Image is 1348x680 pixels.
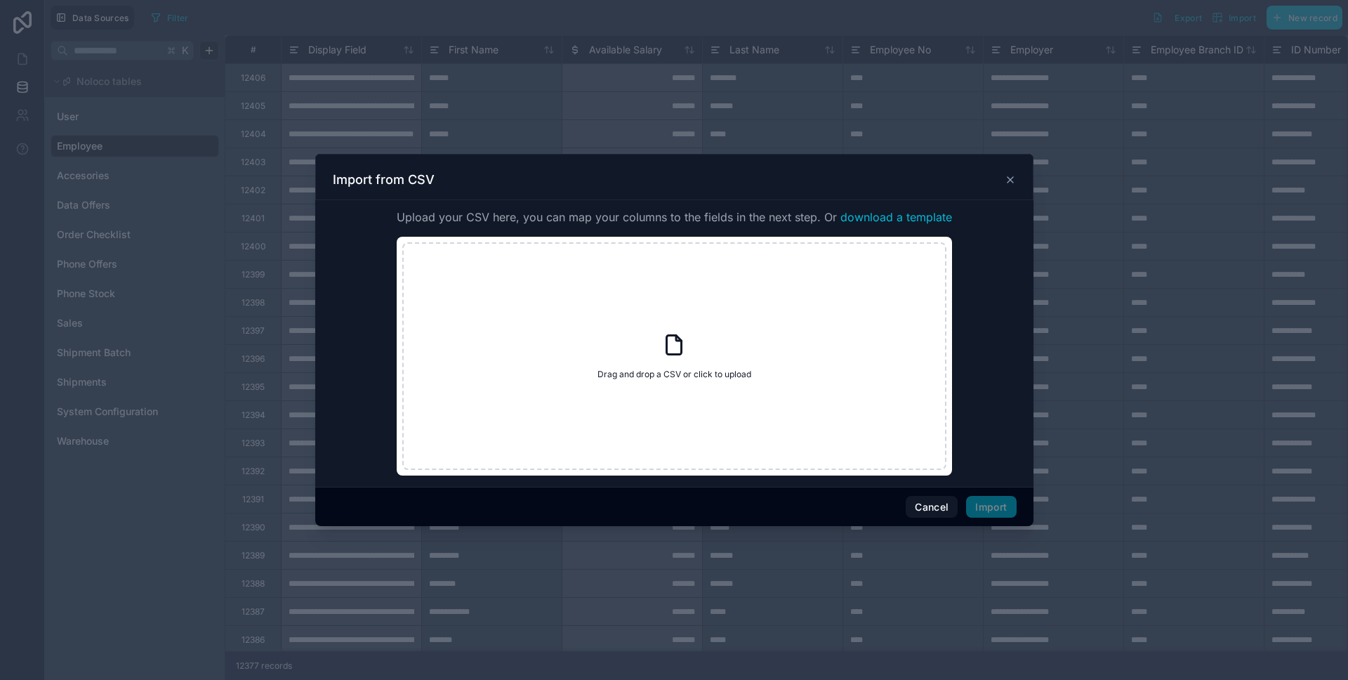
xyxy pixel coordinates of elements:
[840,209,952,225] button: download a template
[597,369,751,380] span: Drag and drop a CSV or click to upload
[397,209,952,225] span: Upload your CSV here, you can map your columns to the fields in the next step. Or
[333,171,435,188] h3: Import from CSV
[906,496,958,518] button: Cancel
